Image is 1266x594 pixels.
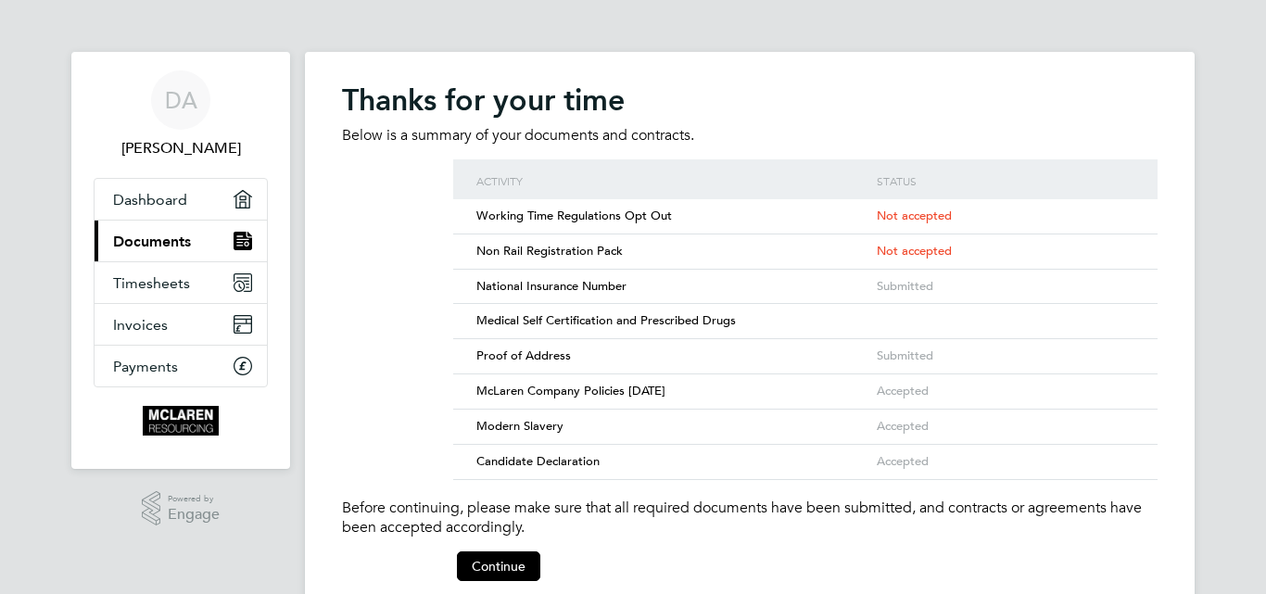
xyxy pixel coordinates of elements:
[877,383,929,398] span: Accepted
[165,88,197,112] span: DA
[143,406,218,436] img: mclaren-logo-retina.png
[168,491,220,507] span: Powered by
[95,346,267,386] a: Payments
[94,70,268,159] a: DA[PERSON_NAME]
[113,316,168,334] span: Invoices
[142,491,221,526] a: Powered byEngage
[95,221,267,261] a: Documents
[94,137,268,159] span: Daniel Afolayan
[95,179,267,220] a: Dashboard
[71,52,290,469] nav: Main navigation
[113,191,187,209] span: Dashboard
[476,208,672,223] span: Working Time Regulations Opt Out
[342,499,1158,537] p: Before continuing, please make sure that all required documents have been submitted, and contract...
[113,233,191,250] span: Documents
[113,358,178,375] span: Payments
[476,453,600,469] span: Candidate Declaration
[877,418,929,434] span: Accepted
[342,126,1158,145] p: Below is a summary of your documents and contracts.
[457,551,540,581] button: Continue
[476,383,665,398] span: McLaren Company Policies [DATE]
[168,507,220,523] span: Engage
[95,262,267,303] a: Timesheets
[877,243,952,259] span: Not accepted
[877,208,952,223] span: Not accepted
[342,82,1158,119] h2: Thanks for your time
[476,348,571,363] span: Proof of Address
[476,418,563,434] span: Modern Slavery
[877,453,929,469] span: Accepted
[476,243,623,259] span: Non Rail Registration Pack
[113,274,190,292] span: Timesheets
[877,278,933,294] span: Submitted
[94,406,268,436] a: Go to home page
[877,348,933,363] span: Submitted
[472,159,872,202] div: Activity
[476,278,627,294] span: National Insurance Number
[95,304,267,345] a: Invoices
[476,312,736,328] span: Medical Self Certification and Prescribed Drugs
[872,159,1139,202] div: Status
